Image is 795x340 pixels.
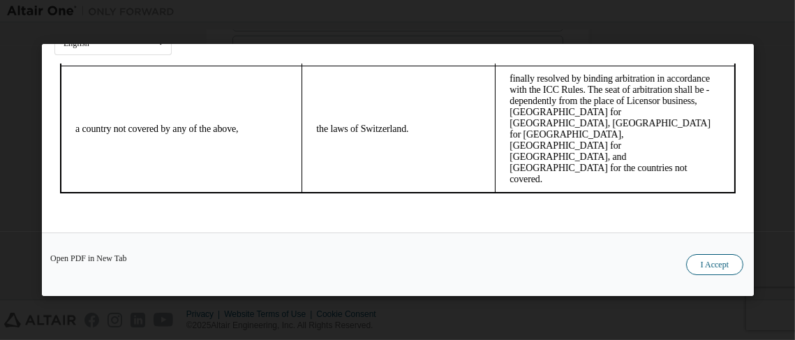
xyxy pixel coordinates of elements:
[64,40,89,48] div: English
[685,254,743,275] button: I Accept
[6,2,248,129] td: a country not covered by any of the above,
[50,254,127,263] a: Open PDF in New Tab
[441,2,681,129] td: finally resolved by binding arbitration in accordance with the ICC Rules. The seat of arbitration...
[248,2,441,129] td: the laws of Switzerland.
